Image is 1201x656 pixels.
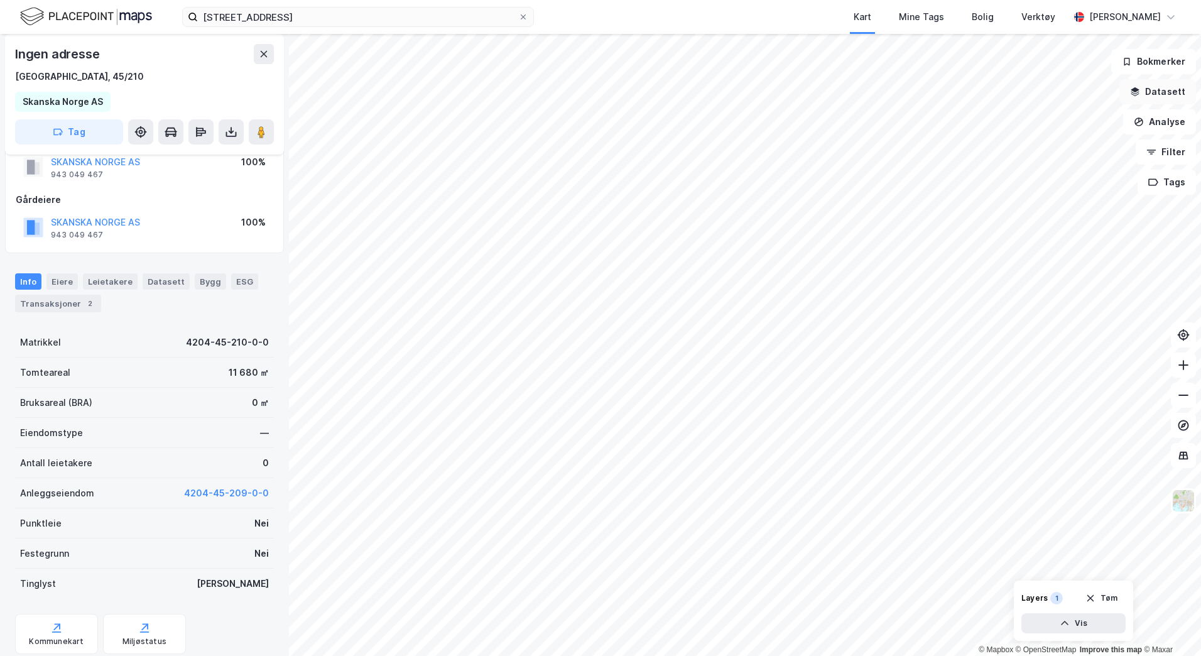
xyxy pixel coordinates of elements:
[15,295,101,312] div: Transaksjoner
[184,486,269,501] button: 4204-45-209-0-0
[1123,109,1196,134] button: Analyse
[263,456,269,471] div: 0
[979,645,1013,654] a: Mapbox
[20,576,56,591] div: Tinglyst
[46,273,78,290] div: Eiere
[254,546,269,561] div: Nei
[1138,170,1196,195] button: Tags
[122,637,166,647] div: Miljøstatus
[252,395,269,410] div: 0 ㎡
[1111,49,1196,74] button: Bokmerker
[1089,9,1161,25] div: [PERSON_NAME]
[198,8,518,26] input: Søk på adresse, matrikkel, gårdeiere, leietakere eller personer
[15,69,144,84] div: [GEOGRAPHIC_DATA], 45/210
[20,365,70,380] div: Tomteareal
[84,297,96,310] div: 2
[20,486,94,501] div: Anleggseiendom
[1077,588,1126,608] button: Tøm
[20,425,83,440] div: Eiendomstype
[854,9,871,25] div: Kart
[1138,596,1201,656] div: Kontrollprogram for chat
[254,516,269,531] div: Nei
[1016,645,1077,654] a: OpenStreetMap
[260,425,269,440] div: —
[20,395,92,410] div: Bruksareal (BRA)
[899,9,944,25] div: Mine Tags
[143,273,190,290] div: Datasett
[15,119,123,145] button: Tag
[241,155,266,170] div: 100%
[23,94,103,109] div: Skanska Norge AS
[1080,645,1142,654] a: Improve this map
[51,170,103,180] div: 943 049 467
[1136,139,1196,165] button: Filter
[15,273,41,290] div: Info
[1050,592,1063,604] div: 1
[1021,593,1048,603] div: Layers
[83,273,138,290] div: Leietakere
[1021,613,1126,633] button: Vis
[29,637,84,647] div: Kommunekart
[20,546,69,561] div: Festegrunn
[20,516,62,531] div: Punktleie
[1021,9,1055,25] div: Verktøy
[1171,489,1195,513] img: Z
[1119,79,1196,104] button: Datasett
[20,456,92,471] div: Antall leietakere
[1138,596,1201,656] iframe: Chat Widget
[229,365,269,380] div: 11 680 ㎡
[51,230,103,240] div: 943 049 467
[241,215,266,230] div: 100%
[972,9,994,25] div: Bolig
[195,273,226,290] div: Bygg
[231,273,258,290] div: ESG
[186,335,269,350] div: 4204-45-210-0-0
[20,6,152,28] img: logo.f888ab2527a4732fd821a326f86c7f29.svg
[20,335,61,350] div: Matrikkel
[16,192,273,207] div: Gårdeiere
[197,576,269,591] div: [PERSON_NAME]
[15,44,102,64] div: Ingen adresse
